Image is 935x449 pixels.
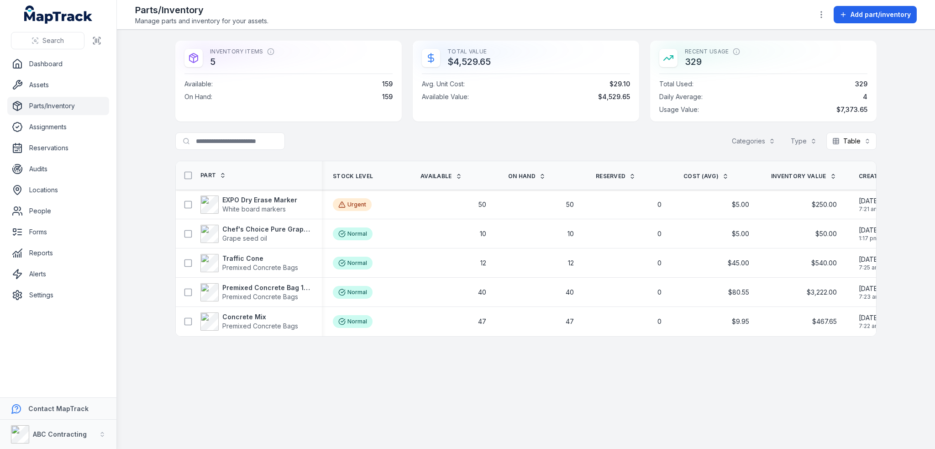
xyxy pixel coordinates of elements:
span: 12 [568,259,574,268]
strong: Contact MapTrack [28,405,89,412]
span: 10 [480,229,486,238]
div: Urgent [333,198,372,211]
a: Chef's Choice Pure Grapeseed OilGrape seed oil [200,225,311,243]
button: Search [11,32,84,49]
button: Add part/inventory [834,6,917,23]
strong: EXPO Dry Erase Marker [222,195,297,205]
a: Reports [7,244,109,262]
span: Search [42,36,64,45]
span: 7:23 am [859,293,880,301]
a: Assignments [7,118,109,136]
span: 159 [382,79,393,89]
time: 18/09/2025, 7:23:58 am [859,284,880,301]
span: Reserved [596,173,625,180]
span: $45.00 [728,259,749,268]
span: Premixed Concrete Bags [222,293,298,301]
strong: ABC Contracting [33,430,87,438]
span: On Hand : [184,92,212,101]
span: 329 [855,79,867,89]
span: 4 [863,92,867,101]
span: $250.00 [812,200,837,209]
span: 7:25 am [859,264,880,271]
span: Usage Value : [659,105,699,114]
span: Total Used : [659,79,693,89]
a: Locations [7,181,109,199]
strong: Premixed Concrete Bag 15kg [222,283,311,292]
span: Stock Level [333,173,373,180]
a: Part [200,172,226,179]
time: 18/09/2025, 7:25:36 am [859,255,880,271]
span: $80.55 [728,288,749,297]
span: 7:22 am [859,322,880,330]
a: Forms [7,223,109,241]
span: Inventory Value [771,173,826,180]
button: Type [785,132,823,150]
a: People [7,202,109,220]
span: $50.00 [815,229,837,238]
strong: Concrete Mix [222,312,298,322]
span: Premixed Concrete Bags [222,322,298,330]
span: [DATE] [859,313,880,322]
span: $7,373.65 [836,105,867,114]
span: 0 [657,229,662,238]
span: $540.00 [811,259,837,268]
a: Inventory Value [771,173,836,180]
span: $5.00 [732,200,749,209]
span: Cost (avg) [683,173,719,180]
button: Table [826,132,877,150]
span: On hand [508,173,536,180]
span: 40 [566,288,574,297]
h2: Parts/Inventory [135,4,268,16]
a: Cost (avg) [683,173,729,180]
span: 1:17 pm [859,235,880,242]
a: MapTrack [24,5,93,24]
time: 19/09/2025, 1:17:17 pm [859,226,880,242]
span: Part [200,172,216,179]
div: Normal [333,315,373,328]
span: [DATE] [859,255,880,264]
span: $467.65 [812,317,837,326]
time: 18/09/2025, 7:22:37 am [859,313,880,330]
button: Categories [726,132,781,150]
span: Grape seed oil [222,234,267,242]
span: $4,529.65 [598,92,630,101]
time: 23/09/2025, 7:21:01 am [859,196,880,213]
strong: Traffic Cone [222,254,298,263]
div: Normal [333,227,373,240]
span: 47 [478,317,486,326]
span: 0 [657,317,662,326]
span: White board markers [222,205,286,213]
span: [DATE] [859,226,880,235]
span: 50 [566,200,574,209]
span: [DATE] [859,284,880,293]
span: $9.95 [732,317,749,326]
span: 0 [657,259,662,268]
a: Assets [7,76,109,94]
span: 50 [478,200,486,209]
span: 0 [657,288,662,297]
span: 0 [657,200,662,209]
a: Available [420,173,462,180]
a: Reservations [7,139,109,157]
span: 47 [566,317,574,326]
span: Available [420,173,452,180]
span: 40 [478,288,486,297]
span: Add part/inventory [851,10,911,19]
span: Avg. Unit Cost : [422,79,465,89]
span: Available Value : [422,92,469,101]
span: 7:21 am [859,206,880,213]
strong: Chef's Choice Pure Grapeseed Oil [222,225,311,234]
div: Normal [333,286,373,299]
span: $3,222.00 [807,288,837,297]
a: Dashboard [7,55,109,73]
a: Concrete MixPremixed Concrete Bags [200,312,298,331]
a: Settings [7,286,109,304]
span: 12 [480,259,486,268]
span: Manage parts and inventory for your assets. [135,16,268,26]
span: 159 [382,92,393,101]
span: [DATE] [859,196,880,206]
a: Audits [7,160,109,178]
a: Created Date [859,173,913,180]
a: Traffic ConePremixed Concrete Bags [200,254,298,272]
a: EXPO Dry Erase MarkerWhite board markers [200,195,297,214]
